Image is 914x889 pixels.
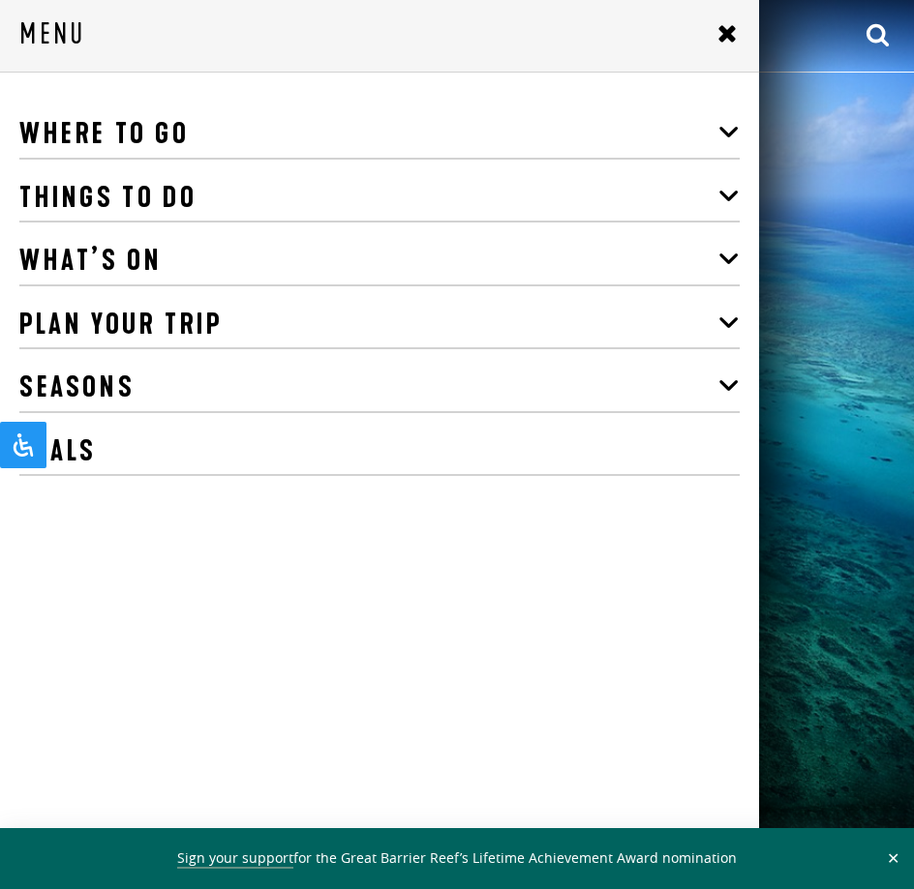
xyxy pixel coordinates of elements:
a: Where To Go [19,110,740,160]
a: Sign your support [177,848,293,869]
a: What’s On [19,237,740,286]
a: Plan Your Trip [19,301,740,350]
a: Things To Do [19,174,740,223]
h3: Menu [19,19,85,48]
a: Seasons [19,364,740,413]
svg: Open Accessibility Panel [12,433,35,457]
span: for the Great Barrier Reef’s Lifetime Achievement Award nomination [177,848,737,869]
button: Close [882,849,904,867]
a: Deals [19,428,740,477]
